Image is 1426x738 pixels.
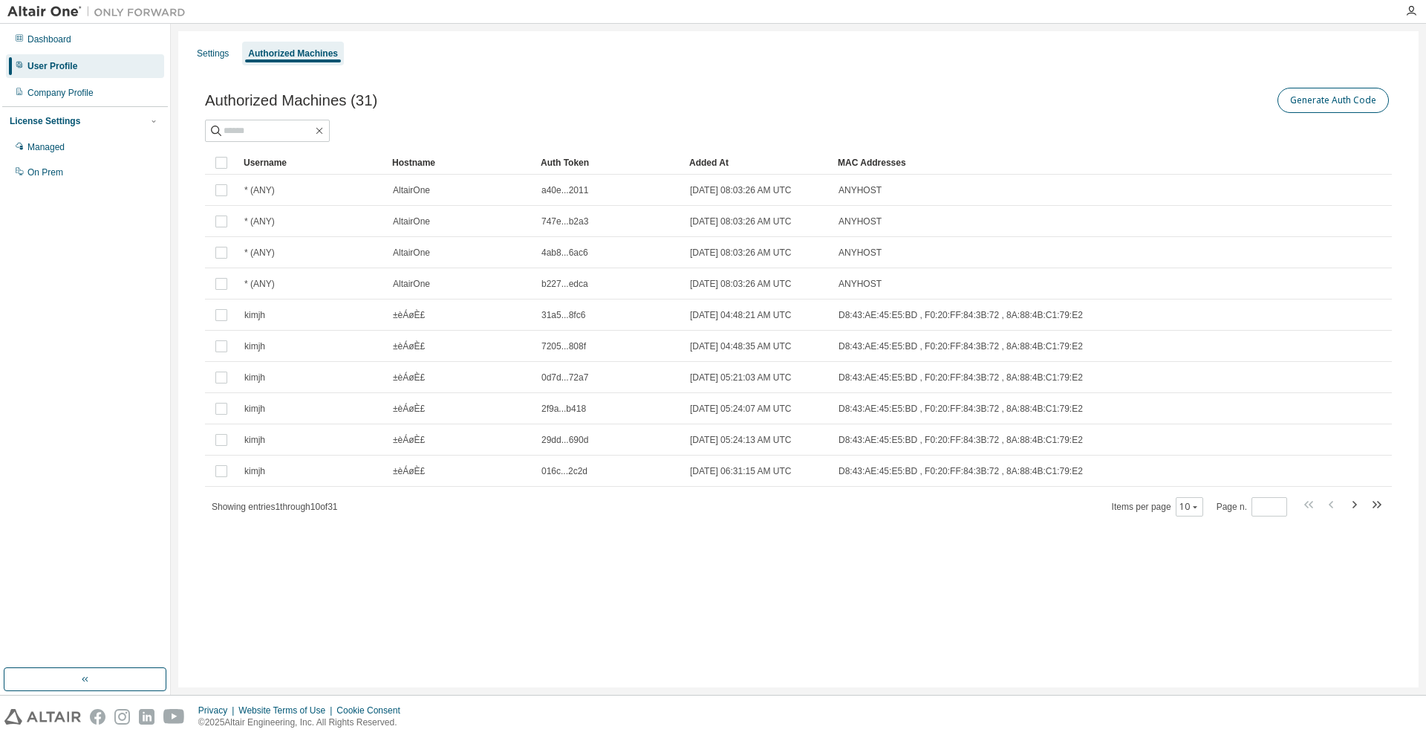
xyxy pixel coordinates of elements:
span: [DATE] 06:31:15 AM UTC [690,465,792,477]
span: [DATE] 04:48:35 AM UTC [690,340,792,352]
span: AltairOne [393,278,430,290]
span: Items per page [1112,497,1203,517]
span: 4ab8...6ac6 [541,247,588,259]
span: * (ANY) [244,184,275,196]
div: Settings [197,48,229,59]
button: Generate Auth Code [1277,88,1389,113]
span: ±èÁøÈ£ [393,340,425,352]
span: D8:43:AE:45:E5:BD , F0:20:FF:84:3B:72 , 8A:88:4B:C1:79:E2 [839,434,1083,446]
img: altair_logo.svg [4,709,81,725]
span: 31a5...8fc6 [541,309,585,321]
span: kimjh [244,372,265,383]
span: 016c...2c2d [541,465,587,477]
span: ANYHOST [839,216,882,227]
div: License Settings [10,115,80,127]
span: [DATE] 05:24:13 AM UTC [690,434,792,446]
div: Username [244,151,380,175]
img: youtube.svg [163,709,185,725]
span: AltairOne [393,216,430,227]
span: D8:43:AE:45:E5:BD , F0:20:FF:84:3B:72 , 8A:88:4B:C1:79:E2 [839,465,1083,477]
span: b227...edca [541,278,588,290]
div: MAC Addresses [838,151,1236,175]
span: [DATE] 04:48:21 AM UTC [690,309,792,321]
img: Altair One [7,4,193,19]
button: 10 [1179,501,1199,513]
span: AltairOne [393,184,430,196]
span: * (ANY) [244,216,275,227]
span: ±èÁøÈ£ [393,403,425,415]
span: kimjh [244,340,265,352]
span: 29dd...690d [541,434,588,446]
span: ANYHOST [839,184,882,196]
span: Showing entries 1 through 10 of 31 [212,502,338,512]
span: D8:43:AE:45:E5:BD , F0:20:FF:84:3B:72 , 8A:88:4B:C1:79:E2 [839,403,1083,415]
span: ±èÁøÈ£ [393,309,425,321]
span: [DATE] 08:03:26 AM UTC [690,278,792,290]
div: Website Terms of Use [238,705,336,716]
span: kimjh [244,309,265,321]
span: D8:43:AE:45:E5:BD , F0:20:FF:84:3B:72 , 8A:88:4B:C1:79:E2 [839,309,1083,321]
span: ±èÁøÈ£ [393,465,425,477]
div: Cookie Consent [336,705,408,716]
span: Authorized Machines (31) [205,92,377,109]
span: Page n. [1217,497,1287,517]
div: Dashboard [27,33,71,45]
span: 747e...b2a3 [541,216,588,227]
div: Authorized Machines [248,48,338,59]
span: ±èÁøÈ£ [393,372,425,383]
span: [DATE] 05:24:07 AM UTC [690,403,792,415]
img: instagram.svg [114,709,130,725]
div: On Prem [27,166,63,178]
span: D8:43:AE:45:E5:BD , F0:20:FF:84:3B:72 , 8A:88:4B:C1:79:E2 [839,372,1083,383]
div: Auth Token [541,151,677,175]
span: 0d7d...72a7 [541,372,588,383]
span: ANYHOST [839,278,882,290]
img: facebook.svg [90,709,105,725]
div: Managed [27,141,65,153]
span: [DATE] 05:21:03 AM UTC [690,372,792,383]
span: kimjh [244,434,265,446]
span: * (ANY) [244,247,275,259]
div: Company Profile [27,87,94,99]
span: [DATE] 08:03:26 AM UTC [690,216,792,227]
span: [DATE] 08:03:26 AM UTC [690,247,792,259]
span: 7205...808f [541,340,586,352]
span: D8:43:AE:45:E5:BD , F0:20:FF:84:3B:72 , 8A:88:4B:C1:79:E2 [839,340,1083,352]
div: Added At [689,151,826,175]
div: Privacy [198,705,238,716]
span: * (ANY) [244,278,275,290]
div: Hostname [392,151,529,175]
div: User Profile [27,60,77,72]
span: kimjh [244,465,265,477]
img: linkedin.svg [139,709,154,725]
p: © 2025 Altair Engineering, Inc. All Rights Reserved. [198,716,409,729]
span: 2f9a...b418 [541,403,586,415]
span: a40e...2011 [541,184,588,196]
span: ANYHOST [839,247,882,259]
span: [DATE] 08:03:26 AM UTC [690,184,792,196]
span: ±èÁøÈ£ [393,434,425,446]
span: kimjh [244,403,265,415]
span: AltairOne [393,247,430,259]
